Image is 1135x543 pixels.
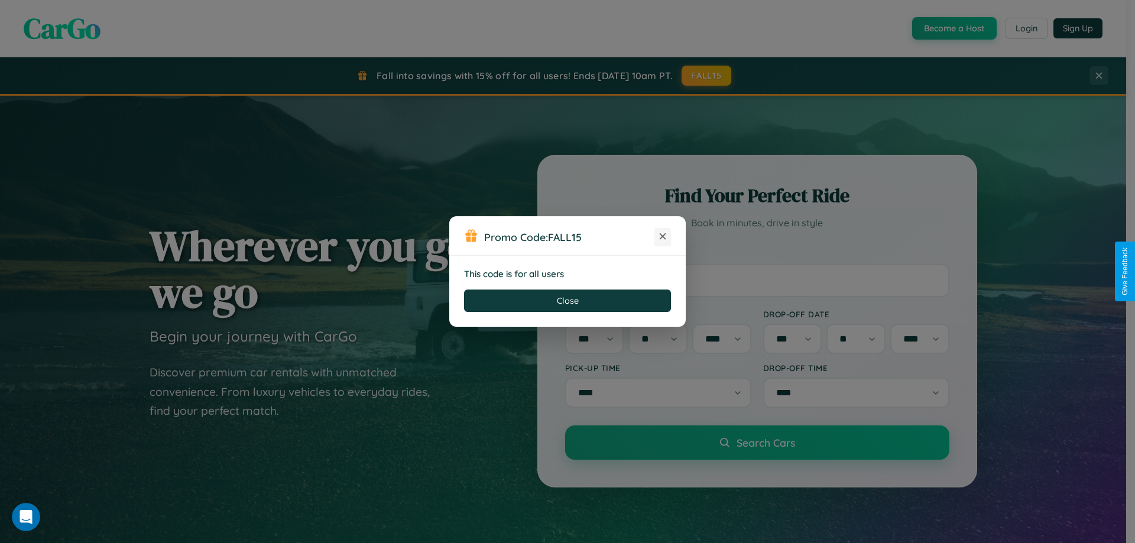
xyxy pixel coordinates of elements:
b: FALL15 [548,230,582,243]
div: Give Feedback [1121,248,1129,295]
h3: Promo Code: [484,230,654,243]
strong: This code is for all users [464,268,564,279]
button: Close [464,290,671,312]
iframe: Intercom live chat [12,503,40,531]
